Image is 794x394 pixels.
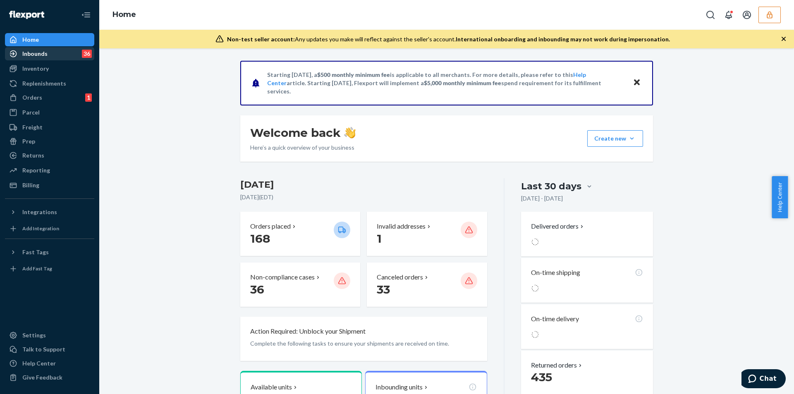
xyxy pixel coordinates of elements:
button: Give Feedback [5,371,94,384]
a: Home [5,33,94,46]
p: Here’s a quick overview of your business [250,143,356,152]
span: 1 [377,232,382,246]
a: Returns [5,149,94,162]
button: Open Search Box [702,7,719,23]
a: Prep [5,135,94,148]
button: Close Navigation [78,7,94,23]
p: Invalid addresses [377,222,426,231]
p: Inbounding units [375,382,423,392]
a: Add Fast Tag [5,262,94,275]
iframe: Opens a widget where you can chat to one of our agents [741,369,786,390]
div: Parcel [22,108,40,117]
a: Inbounds36 [5,47,94,60]
button: Delivered orders [531,222,585,231]
p: Non-compliance cases [250,272,315,282]
p: On-time delivery [531,314,579,324]
span: 168 [250,232,270,246]
div: Help Center [22,359,56,368]
button: Open account menu [739,7,755,23]
p: Canceled orders [377,272,423,282]
p: Complete the following tasks to ensure your shipments are received on time. [250,339,477,348]
button: Non-compliance cases 36 [240,263,360,307]
div: Returns [22,151,44,160]
div: Home [22,36,39,44]
p: Orders placed [250,222,291,231]
button: Canceled orders 33 [367,263,487,307]
button: Help Center [772,176,788,218]
span: 435 [531,370,552,384]
button: Orders placed 168 [240,212,360,256]
div: 1 [85,93,92,102]
p: Available units [251,382,292,392]
a: Replenishments [5,77,94,90]
button: Invalid addresses 1 [367,212,487,256]
div: 36 [82,50,92,58]
div: Prep [22,137,35,146]
p: On-time shipping [531,268,580,277]
div: Inbounds [22,50,48,58]
p: [DATE] - [DATE] [521,194,563,203]
span: $500 monthly minimum fee [317,71,390,78]
div: Add Fast Tag [22,265,52,272]
div: Settings [22,331,46,339]
ol: breadcrumbs [106,3,143,27]
a: Help Center [5,357,94,370]
div: Integrations [22,208,57,216]
div: Freight [22,123,43,131]
a: Billing [5,179,94,192]
img: Flexport logo [9,11,44,19]
button: Open notifications [720,7,737,23]
button: Talk to Support [5,343,94,356]
span: 33 [377,282,390,296]
a: Reporting [5,164,94,177]
div: Add Integration [22,225,59,232]
h1: Welcome back [250,125,356,140]
span: International onboarding and inbounding may not work during impersonation. [456,36,670,43]
p: Action Required: Unblock your Shipment [250,327,366,336]
div: Replenishments [22,79,66,88]
a: Freight [5,121,94,134]
a: Settings [5,329,94,342]
a: Add Integration [5,222,94,235]
button: Fast Tags [5,246,94,259]
div: Inventory [22,64,49,73]
span: 36 [250,282,264,296]
div: Reporting [22,166,50,174]
div: Talk to Support [22,345,65,353]
span: $5,000 monthly minimum fee [424,79,501,86]
a: Home [112,10,136,19]
h3: [DATE] [240,178,487,191]
div: Billing [22,181,39,189]
div: Any updates you make will reflect against the seller's account. [227,35,670,43]
a: Orders1 [5,91,94,104]
span: Non-test seller account: [227,36,295,43]
button: Close [631,77,642,89]
p: Starting [DATE], a is applicable to all merchants. For more details, please refer to this article... [267,71,625,96]
a: Inventory [5,62,94,75]
button: Returned orders [531,361,584,370]
button: Integrations [5,205,94,219]
p: [DATE] ( EDT ) [240,193,487,201]
img: hand-wave emoji [344,127,356,138]
div: Fast Tags [22,248,49,256]
div: Last 30 days [521,180,581,193]
button: Create new [587,130,643,147]
div: Orders [22,93,42,102]
a: Parcel [5,106,94,119]
div: Give Feedback [22,373,62,382]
